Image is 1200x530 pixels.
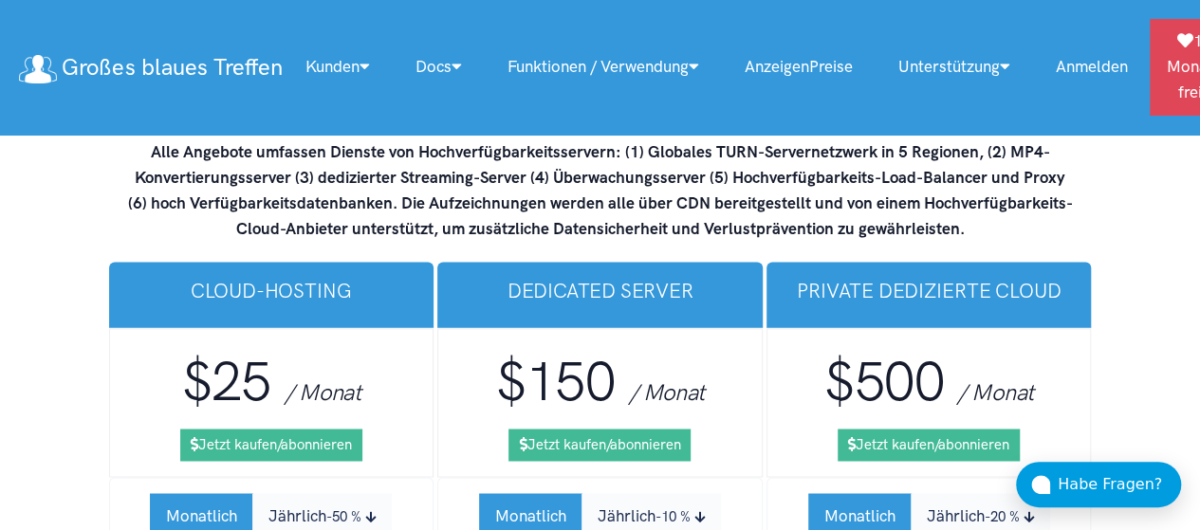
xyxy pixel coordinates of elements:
div: Habe Fragen? [1058,472,1181,497]
a: Docs [392,46,484,87]
a: Funktionen / Verwendung [484,46,721,87]
span: $150 [495,349,615,414]
span: / Monat [629,378,705,406]
a: Jetzt kaufen/abonnieren [180,429,362,461]
span: / Monat [285,378,360,406]
a: Jetzt kaufen/abonnieren [508,429,691,461]
a: Jetzt kaufen/abonnieren [838,429,1020,461]
small: -50 % [326,507,361,524]
a: Unterstützung [875,46,1032,87]
span: $500 [824,349,944,414]
a: Kunden [282,46,392,87]
small: -20 % [985,507,1020,524]
h3: Dedicated Server [452,277,748,304]
a: Anmelden [1032,46,1150,87]
a: Großes blaues Treffen [19,46,282,87]
h3: Private dedizierte Cloud [782,277,1077,304]
img: Logo [19,55,57,83]
h3: Cloud-Hosting [124,277,419,304]
span: $25 [181,349,270,414]
strong: Die Server befinden sich in einem geografischen Gebiet in Ihrer Nähe. Alle Angebote umfassen Dien... [128,117,1073,239]
small: -10 % [655,507,691,524]
span: / Monat [957,378,1033,406]
button: Habe Fragen? [1016,462,1181,507]
a: AnzeigenPreise [721,46,875,87]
